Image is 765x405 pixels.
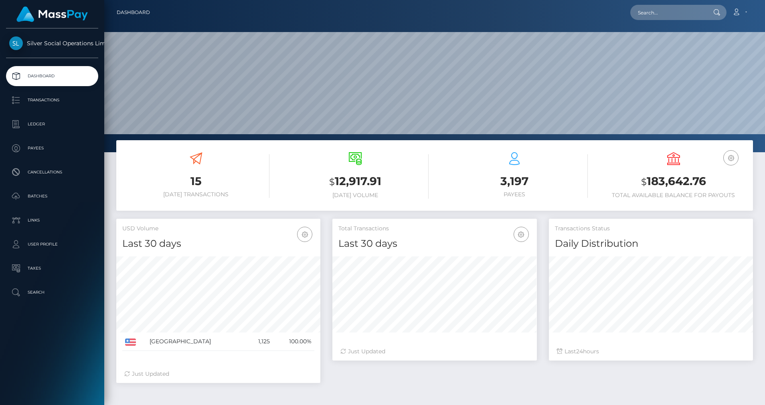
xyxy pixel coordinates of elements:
[9,70,95,82] p: Dashboard
[9,36,23,50] img: Silver Social Operations Limited
[6,210,98,230] a: Links
[555,225,747,233] h5: Transactions Status
[6,114,98,134] a: Ledger
[6,40,98,47] span: Silver Social Operations Limited
[122,237,314,251] h4: Last 30 days
[6,186,98,206] a: Batches
[122,191,269,198] h6: [DATE] Transactions
[125,339,136,346] img: US.png
[329,176,335,187] small: $
[441,191,588,198] h6: Payees
[6,66,98,86] a: Dashboard
[281,192,429,199] h6: [DATE] Volume
[338,225,530,233] h5: Total Transactions
[557,347,745,356] div: Last hours
[338,237,530,251] h4: Last 30 days
[16,6,88,22] img: MassPay Logo
[281,173,429,190] h3: 12,917.91
[9,286,95,298] p: Search
[117,4,150,21] a: Dashboard
[441,173,588,189] h3: 3,197
[630,5,706,20] input: Search...
[600,173,747,190] h3: 183,642.76
[122,173,269,189] h3: 15
[6,234,98,254] a: User Profile
[9,142,95,154] p: Payees
[6,282,98,302] a: Search
[9,190,95,202] p: Batches
[273,332,315,351] td: 100.00%
[122,225,314,233] h5: USD Volume
[9,94,95,106] p: Transactions
[6,162,98,182] a: Cancellations
[9,166,95,178] p: Cancellations
[6,258,98,278] a: Taxes
[147,332,247,351] td: [GEOGRAPHIC_DATA]
[9,118,95,130] p: Ledger
[6,138,98,158] a: Payees
[9,214,95,226] p: Links
[9,238,95,250] p: User Profile
[247,332,273,351] td: 1,125
[576,348,583,355] span: 24
[641,176,647,187] small: $
[600,192,747,199] h6: Total Available Balance for Payouts
[6,90,98,110] a: Transactions
[124,370,312,378] div: Just Updated
[340,347,528,356] div: Just Updated
[555,237,747,251] h4: Daily Distribution
[9,262,95,274] p: Taxes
